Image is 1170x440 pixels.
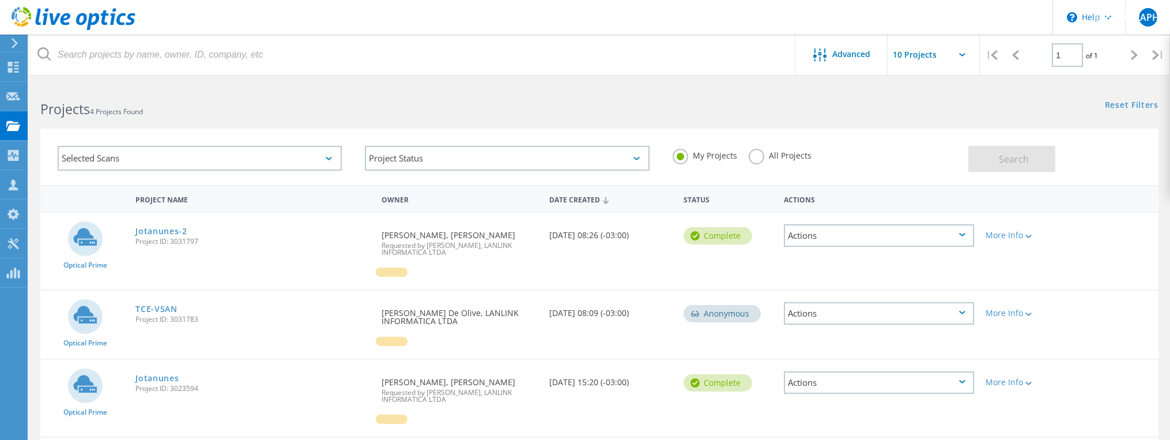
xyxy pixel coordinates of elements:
[40,100,90,118] b: Projects
[135,385,370,392] span: Project ID: 3023594
[999,153,1029,166] span: Search
[986,309,1063,317] div: More Info
[58,146,342,171] div: Selected Scans
[135,374,179,382] a: Jotanunes
[784,224,973,247] div: Actions
[684,374,752,392] div: Complete
[544,213,678,251] div: [DATE] 08:26 (-03:00)
[778,188,979,209] div: Actions
[135,227,187,235] a: Jotanunes-2
[544,188,678,210] div: Date Created
[135,305,178,313] a: TCE-VSAN
[1146,35,1170,76] div: |
[63,262,107,269] span: Optical Prime
[135,238,370,245] span: Project ID: 3031797
[1067,12,1077,22] svg: \n
[678,188,779,209] div: Status
[986,378,1063,386] div: More Info
[376,291,544,337] div: [PERSON_NAME] De Olive, LANLINK INFORMATICA LTDA
[1105,101,1158,111] a: Reset Filters
[544,291,678,329] div: [DATE] 08:09 (-03:00)
[673,149,737,160] label: My Projects
[376,188,544,209] div: Owner
[376,360,544,415] div: [PERSON_NAME], [PERSON_NAME]
[980,35,1003,76] div: |
[63,340,107,347] span: Optical Prime
[29,35,796,75] input: Search projects by name, owner, ID, company, etc
[365,146,649,171] div: Project Status
[968,146,1055,172] button: Search
[784,371,973,394] div: Actions
[832,50,870,58] span: Advanced
[986,231,1063,239] div: More Info
[135,316,370,323] span: Project ID: 3031783
[63,409,107,416] span: Optical Prime
[684,227,752,245] div: Complete
[382,242,538,256] span: Requested by [PERSON_NAME], LANLINK INFORMATICA LTDA
[376,213,544,268] div: [PERSON_NAME], [PERSON_NAME]
[1086,51,1098,61] span: of 1
[382,389,538,403] span: Requested by [PERSON_NAME], LANLINK INFORMATICA LTDA
[90,107,143,116] span: 4 Projects Found
[784,302,973,325] div: Actions
[749,149,812,160] label: All Projects
[12,24,135,32] a: Live Optics Dashboard
[544,360,678,398] div: [DATE] 15:20 (-03:00)
[130,188,376,209] div: Project Name
[684,305,761,322] div: Anonymous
